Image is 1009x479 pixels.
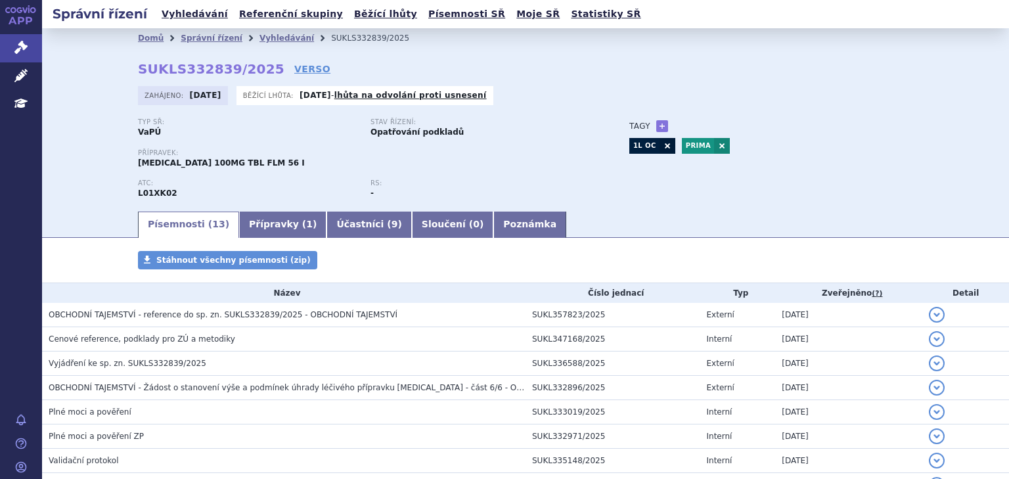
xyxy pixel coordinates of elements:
[138,158,305,168] span: [MEDICAL_DATA] 100MG TBL FLM 56 I
[775,283,922,303] th: Zveřejněno
[929,453,945,468] button: detail
[326,212,411,238] a: Účastníci (9)
[49,432,144,441] span: Plné moci a pověření ZP
[629,118,650,134] h3: Tagy
[49,359,206,368] span: Vyjádření ke sp. zn. SUKLS332839/2025
[370,189,374,198] strong: -
[49,383,597,392] span: OBCHODNÍ TAJEMSTVÍ - Žádost o stanovení výše a podmínek úhrady léčivého přípravku Zejula - část 6...
[526,376,700,400] td: SUKL332896/2025
[775,352,922,376] td: [DATE]
[526,400,700,424] td: SUKL333019/2025
[929,331,945,347] button: detail
[526,327,700,352] td: SUKL347168/2025
[181,34,242,43] a: Správní řízení
[473,219,480,229] span: 0
[235,5,347,23] a: Referenční skupiny
[145,90,186,101] span: Zahájeno:
[872,289,882,298] abbr: (?)
[775,449,922,473] td: [DATE]
[493,212,566,238] a: Poznámka
[42,5,158,23] h2: Správní řízení
[929,404,945,420] button: detail
[243,90,296,101] span: Běžící lhůta:
[49,456,119,465] span: Validační protokol
[334,91,487,100] a: lhůta na odvolání proti usnesení
[929,380,945,396] button: detail
[138,251,317,269] a: Stáhnout všechny písemnosti (zip)
[239,212,326,238] a: Přípravky (1)
[392,219,398,229] span: 9
[775,303,922,327] td: [DATE]
[158,5,232,23] a: Vyhledávání
[775,424,922,449] td: [DATE]
[331,28,426,48] li: SUKLS332839/2025
[300,90,487,101] p: -
[707,334,732,344] span: Interní
[656,120,668,132] a: +
[707,407,732,417] span: Interní
[294,62,330,76] a: VERSO
[526,424,700,449] td: SUKL332971/2025
[138,212,239,238] a: Písemnosti (13)
[370,127,464,137] strong: Opatřování podkladů
[707,456,732,465] span: Interní
[49,310,397,319] span: OBCHODNÍ TAJEMSTVÍ - reference do sp. zn. SUKLS332839/2025 - OBCHODNÍ TAJEMSTVÍ
[707,432,732,441] span: Interní
[707,383,734,392] span: Externí
[300,91,331,100] strong: [DATE]
[156,256,311,265] span: Stáhnout všechny písemnosti (zip)
[526,449,700,473] td: SUKL335148/2025
[138,189,177,198] strong: NIRAPARIB
[682,138,714,154] a: PRIMA
[212,219,225,229] span: 13
[629,138,660,154] a: 1L OC
[259,34,314,43] a: Vyhledávání
[700,283,776,303] th: Typ
[526,283,700,303] th: Číslo jednací
[929,355,945,371] button: detail
[567,5,644,23] a: Statistiky SŘ
[49,407,131,417] span: Plné moci a pověření
[42,283,526,303] th: Název
[526,352,700,376] td: SUKL336588/2025
[412,212,493,238] a: Sloučení (0)
[775,400,922,424] td: [DATE]
[775,327,922,352] td: [DATE]
[922,283,1009,303] th: Detail
[707,310,734,319] span: Externí
[190,91,221,100] strong: [DATE]
[424,5,509,23] a: Písemnosti SŘ
[49,334,235,344] span: Cenové reference, podklady pro ZÚ a metodiky
[929,428,945,444] button: detail
[370,179,590,187] p: RS:
[138,118,357,126] p: Typ SŘ:
[138,127,161,137] strong: VaPÚ
[929,307,945,323] button: detail
[526,303,700,327] td: SUKL357823/2025
[707,359,734,368] span: Externí
[775,376,922,400] td: [DATE]
[512,5,564,23] a: Moje SŘ
[138,149,603,157] p: Přípravek:
[370,118,590,126] p: Stav řízení:
[138,34,164,43] a: Domů
[306,219,313,229] span: 1
[138,179,357,187] p: ATC:
[138,61,284,77] strong: SUKLS332839/2025
[350,5,421,23] a: Běžící lhůty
